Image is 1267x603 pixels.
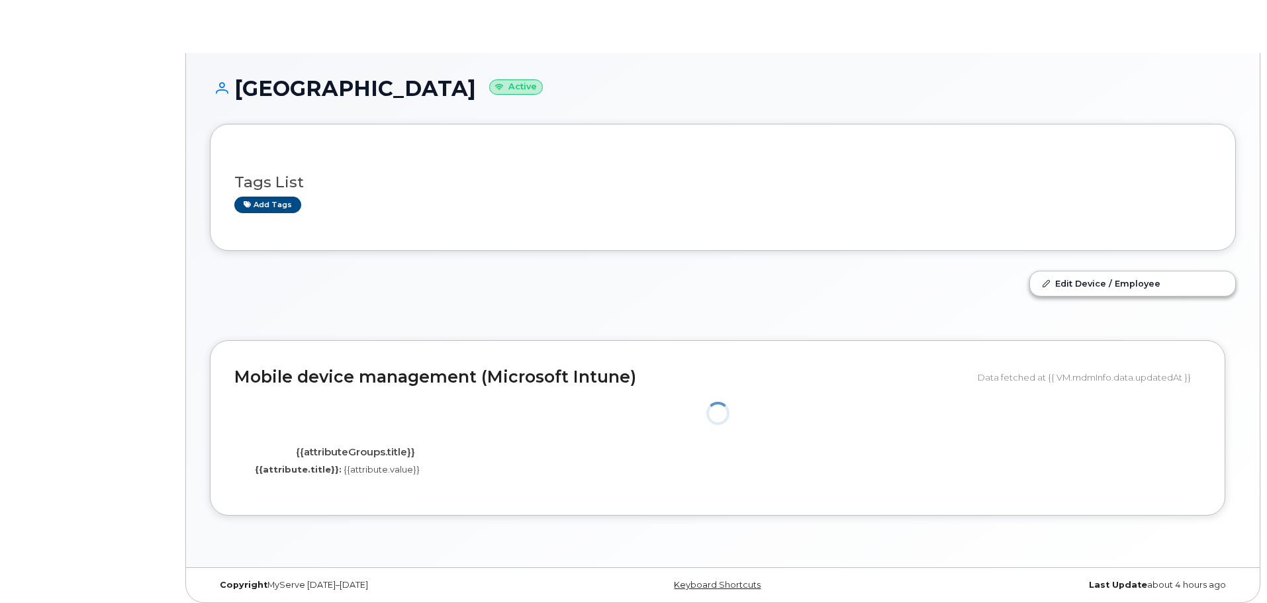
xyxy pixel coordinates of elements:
h3: Tags List [234,174,1211,191]
label: {{attribute.title}}: [255,463,342,476]
h1: [GEOGRAPHIC_DATA] [210,77,1236,100]
h2: Mobile device management (Microsoft Intune) [234,368,968,387]
a: Edit Device / Employee [1030,271,1235,295]
small: Active [489,79,543,95]
strong: Last Update [1089,580,1147,590]
strong: Copyright [220,580,267,590]
h4: {{attributeGroups.title}} [244,447,466,458]
div: MyServe [DATE]–[DATE] [210,580,552,590]
span: {{attribute.value}} [344,464,420,475]
div: Data fetched at {{ VM.mdmInfo.data.updatedAt }} [978,365,1201,390]
a: Add tags [234,197,301,213]
div: about 4 hours ago [894,580,1236,590]
a: Keyboard Shortcuts [674,580,761,590]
